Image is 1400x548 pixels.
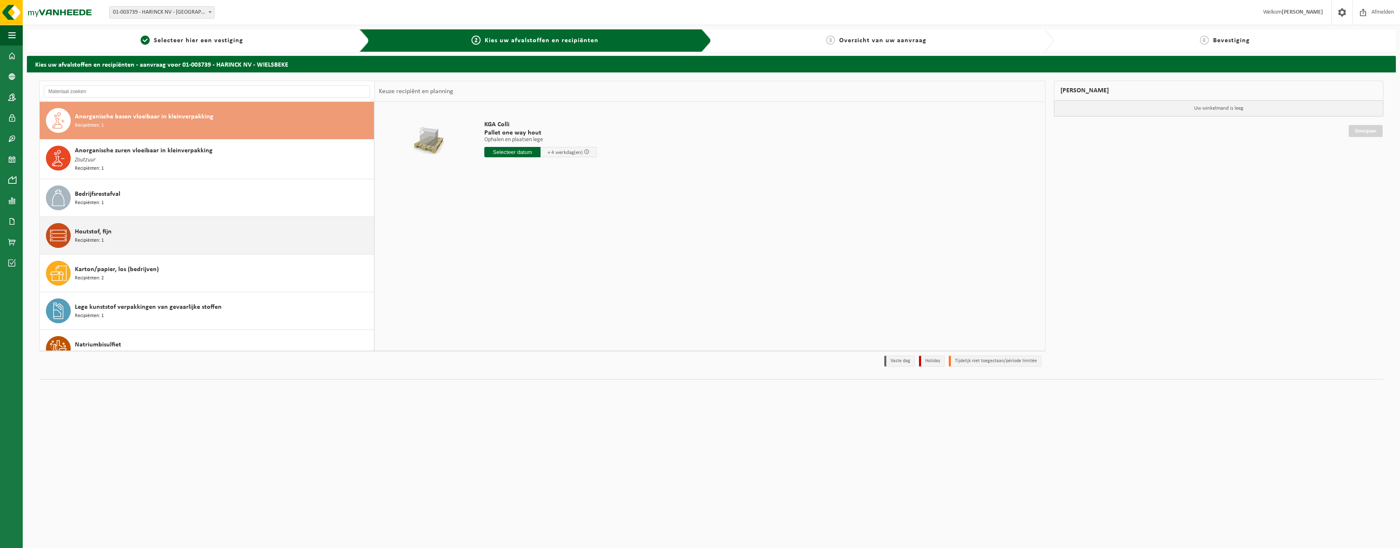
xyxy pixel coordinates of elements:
[75,237,104,245] span: Recipiënten: 1
[44,85,370,98] input: Materiaal zoeken
[826,36,835,45] span: 3
[884,356,915,367] li: Vaste dag
[27,56,1396,72] h2: Kies uw afvalstoffen en recipiënten - aanvraag voor 01-003739 - HARINCK NV - WIELSBEKE
[40,217,374,255] button: Houtstof, fijn Recipiënten: 1
[919,356,945,367] li: Holiday
[484,147,541,157] input: Selecteer datum
[75,350,104,358] span: Recipiënten: 1
[40,179,374,217] button: Bedrijfsrestafval Recipiënten: 1
[471,36,481,45] span: 2
[1054,81,1384,101] div: [PERSON_NAME]
[484,137,597,143] p: Ophalen en plaatsen lege
[75,146,213,156] span: Anorganische zuren vloeibaar in kleinverpakking
[1054,101,1383,116] p: Uw winkelmand is leeg
[485,37,598,44] span: Kies uw afvalstoffen en recipiënten
[141,36,150,45] span: 1
[75,165,104,173] span: Recipiënten: 1
[75,264,159,274] span: Karton/papier, los (bedrijven)
[75,156,96,165] span: Zoutzuur
[75,122,104,130] span: Recipiënten: 1
[110,7,214,18] span: 01-003739 - HARINCK NV - WIELSBEKE
[75,312,104,320] span: Recipiënten: 1
[1282,9,1323,15] strong: [PERSON_NAME]
[40,102,374,139] button: Anorganische basen vloeibaar in kleinverpakking Recipiënten: 1
[40,292,374,330] button: Lege kunststof verpakkingen van gevaarlijke stoffen Recipiënten: 1
[40,330,374,368] button: Natriumbisulfiet Recipiënten: 1
[484,120,597,129] span: KGA Colli
[75,112,213,122] span: Anorganische basen vloeibaar in kleinverpakking
[31,36,353,46] a: 1Selecteer hier een vestiging
[75,302,222,312] span: Lege kunststof verpakkingen van gevaarlijke stoffen
[75,274,104,282] span: Recipiënten: 2
[40,255,374,292] button: Karton/papier, los (bedrijven) Recipiënten: 2
[75,189,120,199] span: Bedrijfsrestafval
[1213,37,1250,44] span: Bevestiging
[154,37,243,44] span: Selecteer hier een vestiging
[40,139,374,179] button: Anorganische zuren vloeibaar in kleinverpakking Zoutzuur Recipiënten: 1
[75,227,112,237] span: Houtstof, fijn
[484,129,597,137] span: Pallet one way hout
[949,356,1041,367] li: Tijdelijk niet toegestaan/période limitée
[839,37,926,44] span: Overzicht van uw aanvraag
[1349,125,1383,137] a: Doorgaan
[375,81,457,102] div: Keuze recipiënt en planning
[109,6,215,19] span: 01-003739 - HARINCK NV - WIELSBEKE
[1200,36,1209,45] span: 4
[75,199,104,207] span: Recipiënten: 1
[75,340,121,350] span: Natriumbisulfiet
[548,150,583,155] span: + 4 werkdag(en)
